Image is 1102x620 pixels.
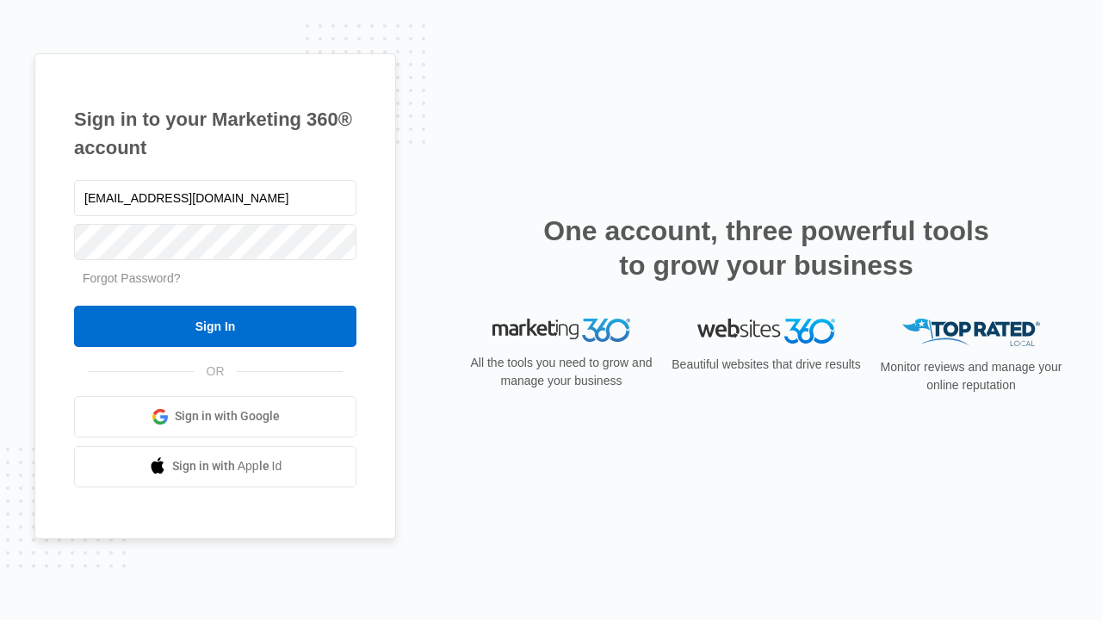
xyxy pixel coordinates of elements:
[175,407,280,425] span: Sign in with Google
[902,319,1040,347] img: Top Rated Local
[538,214,994,282] h2: One account, three powerful tools to grow your business
[74,306,356,347] input: Sign In
[74,180,356,216] input: Email
[670,356,863,374] p: Beautiful websites that drive results
[74,105,356,162] h1: Sign in to your Marketing 360® account
[195,363,237,381] span: OR
[875,358,1068,394] p: Monitor reviews and manage your online reputation
[697,319,835,344] img: Websites 360
[83,271,181,285] a: Forgot Password?
[492,319,630,343] img: Marketing 360
[465,354,658,390] p: All the tools you need to grow and manage your business
[172,457,282,475] span: Sign in with Apple Id
[74,446,356,487] a: Sign in with Apple Id
[74,396,356,437] a: Sign in with Google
